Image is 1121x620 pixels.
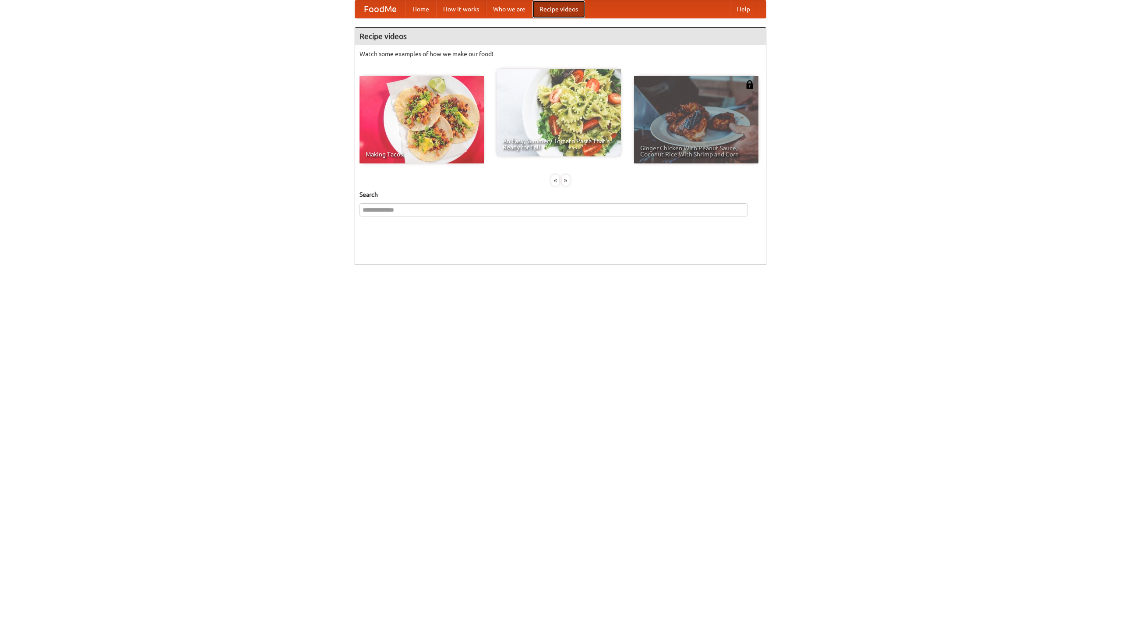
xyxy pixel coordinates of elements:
span: An Easy, Summery Tomato Pasta That's Ready for Fall [503,138,615,150]
div: « [551,175,559,186]
p: Watch some examples of how we make our food! [360,50,761,58]
h4: Recipe videos [355,28,766,45]
a: Recipe videos [532,0,585,18]
img: 483408.png [745,80,754,89]
a: Home [405,0,436,18]
span: Making Tacos [366,151,478,157]
a: Help [730,0,757,18]
h5: Search [360,190,761,199]
a: Who we are [486,0,532,18]
a: How it works [436,0,486,18]
a: FoodMe [355,0,405,18]
a: An Easy, Summery Tomato Pasta That's Ready for Fall [497,69,621,156]
div: » [562,175,570,186]
a: Making Tacos [360,76,484,163]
